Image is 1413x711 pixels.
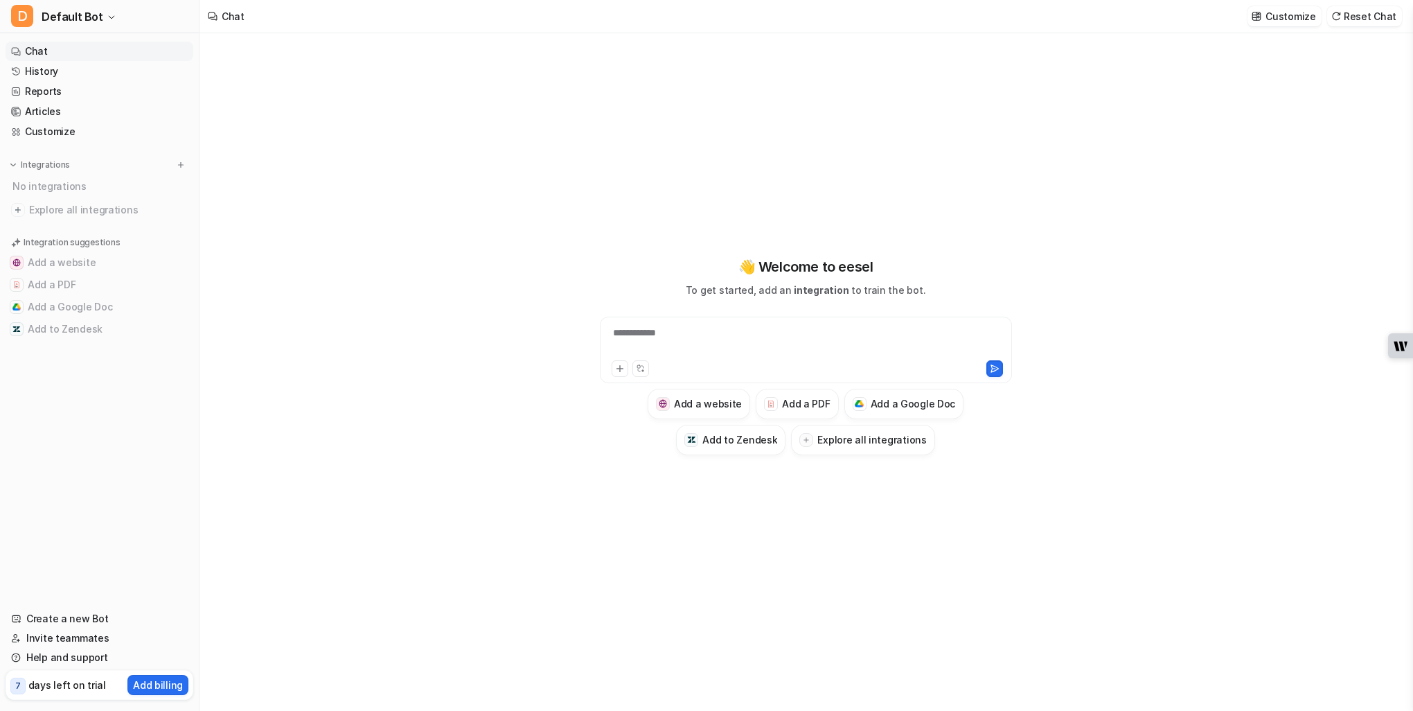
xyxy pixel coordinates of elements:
img: expand menu [8,160,18,170]
img: Add a website [659,399,668,408]
button: Add a Google DocAdd a Google Doc [6,296,193,318]
button: Add to ZendeskAdd to Zendesk [676,425,785,455]
img: Add a PDF [12,281,21,289]
img: menu_add.svg [176,160,186,170]
img: Add to Zendesk [687,435,696,444]
h3: Add to Zendesk [702,432,777,447]
h3: Explore all integrations [817,432,926,447]
a: Reports [6,82,193,101]
a: Customize [6,122,193,141]
p: 7 [15,680,21,692]
div: Chat [222,9,245,24]
img: Add to Zendesk [12,325,21,333]
p: 👋 Welcome to eesel [738,256,873,277]
img: reset [1331,11,1341,21]
p: Integrations [21,159,70,170]
a: Chat [6,42,193,61]
h3: Add a Google Doc [871,396,956,411]
button: Add a PDFAdd a PDF [756,389,838,419]
p: To get started, add an to train the bot. [686,283,925,297]
img: Add a PDF [767,400,776,408]
button: Customize [1247,6,1321,26]
button: Add a PDFAdd a PDF [6,274,193,296]
span: integration [794,284,848,296]
h3: Add a PDF [782,396,830,411]
a: Invite teammates [6,629,193,648]
p: Customize [1265,9,1315,24]
button: Reset Chat [1327,6,1402,26]
img: explore all integrations [11,203,25,217]
img: Add a Google Doc [855,400,864,408]
p: Add billing [133,678,183,692]
img: Add a website [12,258,21,267]
button: Add a websiteAdd a website [648,389,750,419]
button: Add a websiteAdd a website [6,252,193,274]
button: Add a Google DocAdd a Google Doc [844,389,964,419]
span: D [11,5,33,27]
img: customize [1252,11,1261,21]
button: Add billing [127,675,188,695]
h3: Add a website [674,396,742,411]
p: days left on trial [28,678,106,692]
span: Default Bot [42,7,103,26]
span: Explore all integrations [29,199,188,221]
button: Integrations [6,158,74,172]
a: Help and support [6,648,193,667]
a: History [6,62,193,81]
a: Create a new Bot [6,609,193,629]
a: Explore all integrations [6,200,193,220]
img: Add a Google Doc [12,303,21,311]
a: Articles [6,102,193,121]
button: Add to ZendeskAdd to Zendesk [6,318,193,340]
div: No integrations [8,175,193,197]
button: Explore all integrations [791,425,934,455]
p: Integration suggestions [24,236,120,249]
